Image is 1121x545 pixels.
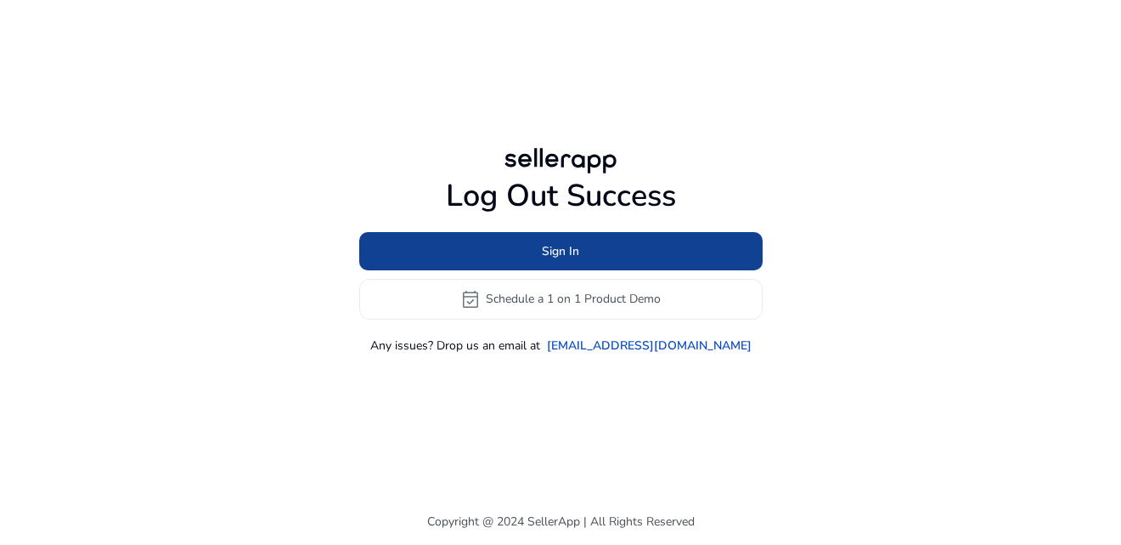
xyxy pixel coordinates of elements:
[359,279,763,320] button: event_availableSchedule a 1 on 1 Product Demo
[359,178,763,214] h1: Log Out Success
[542,242,579,260] span: Sign In
[547,337,752,355] a: [EMAIL_ADDRESS][DOMAIN_NAME]
[359,232,763,270] button: Sign In
[370,337,540,355] p: Any issues? Drop us an email at
[460,289,481,309] span: event_available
